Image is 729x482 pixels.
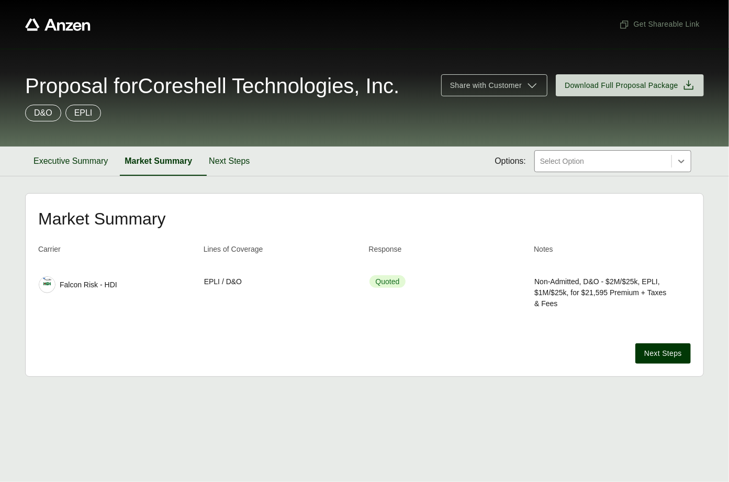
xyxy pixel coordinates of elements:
span: Proposal for Coreshell Technologies, Inc. [25,75,399,96]
button: Next Steps [200,147,258,176]
button: Download Full Proposal Package [556,74,704,96]
span: Download Full Proposal Package [565,80,678,91]
span: Quoted [369,275,406,288]
button: Next Steps [635,343,691,364]
span: EPLI / D&O [204,276,242,287]
th: Carrier [38,244,195,259]
span: Next Steps [644,348,682,359]
button: Market Summary [116,147,200,176]
span: Falcon Risk - HDI [60,279,117,290]
th: Response [369,244,526,259]
th: Lines of Coverage [204,244,361,259]
button: Executive Summary [25,147,116,176]
span: Non-Admitted, D&O - $2M/$25k, EPLI, $1M/$25k, for $21,595 Premium + Taxes & Fees [534,276,690,309]
th: Notes [534,244,691,259]
span: Share with Customer [450,80,522,91]
p: D&O [34,107,52,119]
img: Falcon Risk - HDI logo [39,277,55,287]
p: EPLI [74,107,93,119]
span: Options: [495,155,526,167]
h2: Market Summary [38,210,691,227]
button: Share with Customer [441,74,547,96]
a: Anzen website [25,18,91,31]
span: Get Shareable Link [619,19,700,30]
button: Get Shareable Link [615,15,704,34]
